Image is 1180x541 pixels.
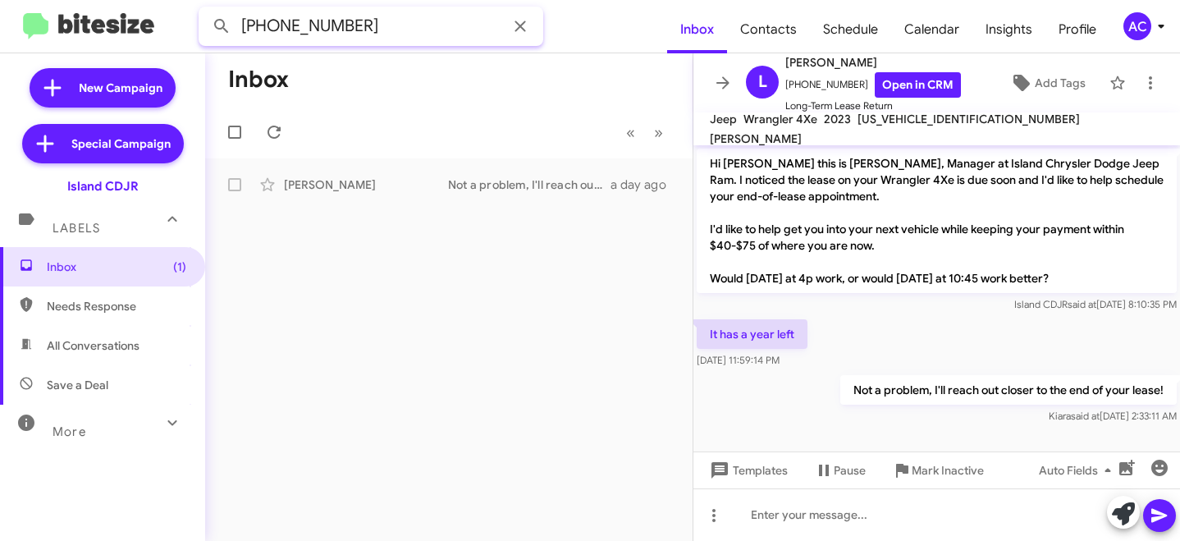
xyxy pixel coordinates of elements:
span: Save a Deal [47,377,108,393]
span: [PHONE_NUMBER] [785,72,961,98]
button: Previous [616,116,645,149]
div: a day ago [611,177,679,193]
span: Kiara [DATE] 2:33:11 AM [1049,410,1177,422]
span: Add Tags [1035,68,1086,98]
a: Contacts [727,6,810,53]
p: Hi [PERSON_NAME] this is [PERSON_NAME], Manager at Island Chrysler Dodge Jeep Ram. I noticed the ... [697,149,1177,293]
div: Not a problem, I'll reach out closer to the end of your lease! [448,177,611,193]
span: [DATE] 11:59:14 PM [697,354,780,366]
span: Labels [53,221,100,236]
span: (1) [173,259,186,275]
a: Special Campaign [22,124,184,163]
a: Profile [1045,6,1109,53]
span: Templates [707,456,788,485]
p: It has a year left [697,319,807,349]
span: Long-Term Lease Return [785,98,961,114]
span: » [654,122,663,143]
a: New Campaign [30,68,176,108]
span: 2023 [824,112,851,126]
button: Mark Inactive [879,456,997,485]
button: Next [644,116,673,149]
div: [PERSON_NAME] [284,177,448,193]
a: Insights [972,6,1045,53]
span: Auto Fields [1039,456,1118,485]
span: Special Campaign [71,135,171,152]
div: Island CDJR [67,178,139,195]
a: Schedule [810,6,891,53]
span: [PERSON_NAME] [785,53,961,72]
span: Inbox [47,259,186,275]
span: All Conversations [47,337,139,354]
a: Calendar [891,6,972,53]
span: Jeep [710,112,737,126]
button: Templates [693,456,801,485]
input: Search [199,7,543,46]
span: [US_VEHICLE_IDENTIFICATION_NUMBER] [858,112,1080,126]
span: Island CDJR [DATE] 8:10:35 PM [1014,298,1177,310]
span: Wrangler 4Xe [743,112,817,126]
button: AC [1109,12,1162,40]
button: Add Tags [993,68,1101,98]
span: L [758,69,767,95]
button: Auto Fields [1026,456,1131,485]
span: said at [1071,410,1100,422]
span: Pause [834,456,866,485]
nav: Page navigation example [617,116,673,149]
a: Inbox [667,6,727,53]
span: « [626,122,635,143]
p: Not a problem, I'll reach out closer to the end of your lease! [840,375,1177,405]
button: Pause [801,456,879,485]
span: New Campaign [79,80,162,96]
span: said at [1068,298,1096,310]
h1: Inbox [228,66,289,93]
span: Needs Response [47,298,186,314]
span: More [53,424,86,439]
a: Open in CRM [875,72,961,98]
span: Mark Inactive [912,456,984,485]
div: AC [1123,12,1151,40]
span: [PERSON_NAME] [710,131,802,146]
